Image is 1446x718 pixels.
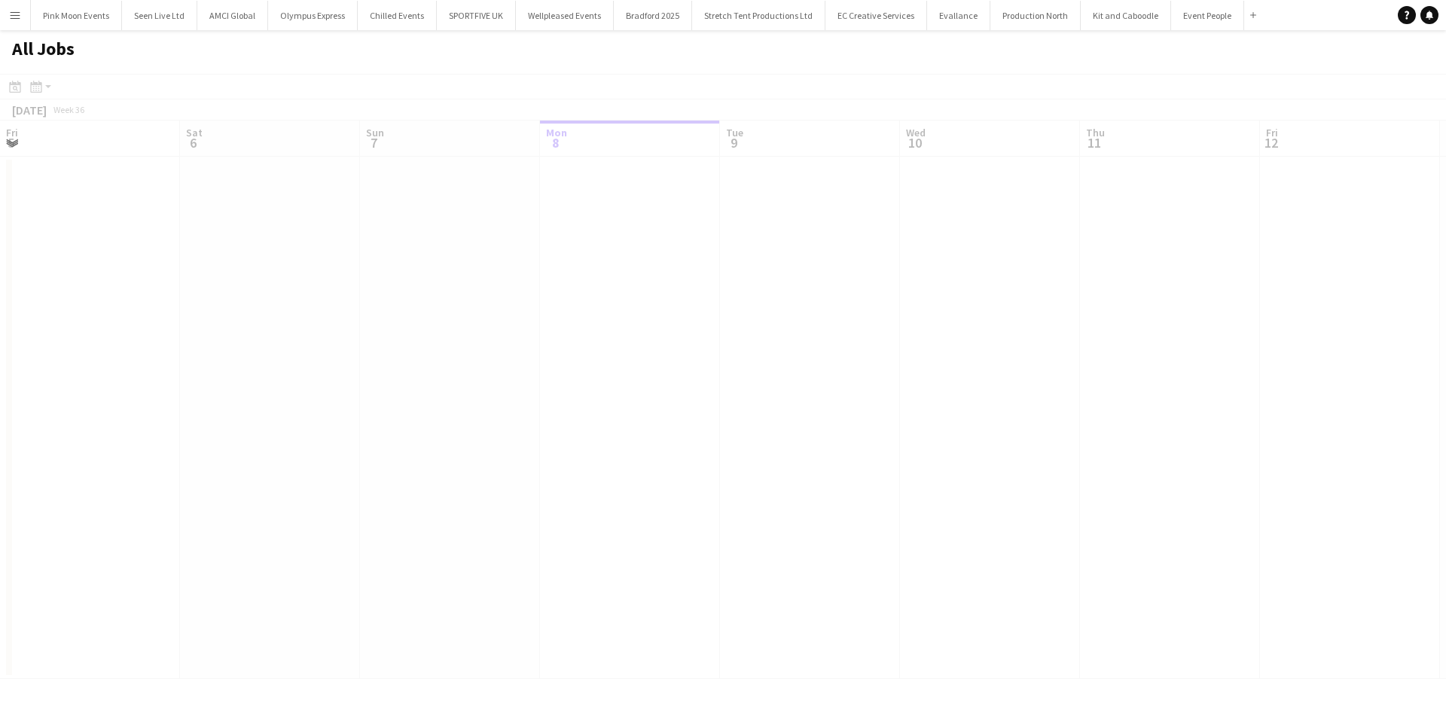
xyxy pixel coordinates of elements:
button: EC Creative Services [825,1,927,30]
button: Pink Moon Events [31,1,122,30]
button: Chilled Events [358,1,437,30]
button: Wellpleased Events [516,1,614,30]
button: Olympus Express [268,1,358,30]
button: SPORTFIVE UK [437,1,516,30]
button: Event People [1171,1,1244,30]
button: Seen Live Ltd [122,1,197,30]
button: Stretch Tent Productions Ltd [692,1,825,30]
button: AMCI Global [197,1,268,30]
button: Kit and Caboodle [1081,1,1171,30]
button: Bradford 2025 [614,1,692,30]
button: Production North [990,1,1081,30]
button: Evallance [927,1,990,30]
